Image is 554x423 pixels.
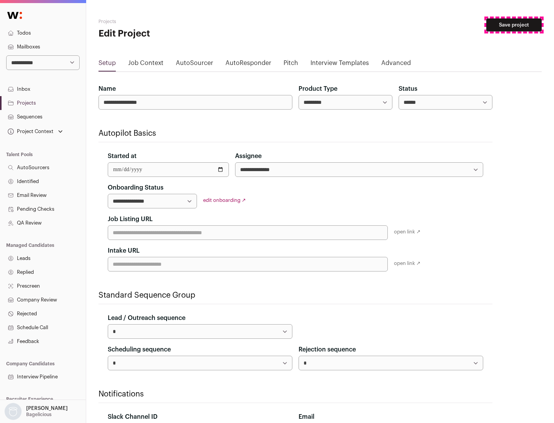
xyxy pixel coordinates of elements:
[381,58,411,71] a: Advanced
[108,183,164,192] label: Onboarding Status
[299,345,356,354] label: Rejection sequence
[6,128,53,135] div: Project Context
[26,405,68,411] p: [PERSON_NAME]
[284,58,298,71] a: Pitch
[399,84,417,93] label: Status
[98,58,116,71] a: Setup
[108,152,137,161] label: Started at
[108,313,185,323] label: Lead / Outreach sequence
[5,403,22,420] img: nopic.png
[225,58,271,71] a: AutoResponder
[98,84,116,93] label: Name
[108,246,140,255] label: Intake URL
[299,84,337,93] label: Product Type
[98,128,492,139] h2: Autopilot Basics
[176,58,213,71] a: AutoSourcer
[486,18,542,32] button: Save project
[6,126,64,137] button: Open dropdown
[3,403,69,420] button: Open dropdown
[128,58,164,71] a: Job Context
[108,412,157,421] label: Slack Channel ID
[310,58,369,71] a: Interview Templates
[203,198,246,203] a: edit onboarding ↗
[235,152,262,161] label: Assignee
[98,28,246,40] h1: Edit Project
[98,389,492,400] h2: Notifications
[98,18,246,25] h2: Projects
[108,345,171,354] label: Scheduling sequence
[108,215,153,224] label: Job Listing URL
[98,290,492,301] h2: Standard Sequence Group
[3,8,26,23] img: Wellfound
[26,411,52,418] p: Bagelicious
[299,412,483,421] div: Email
